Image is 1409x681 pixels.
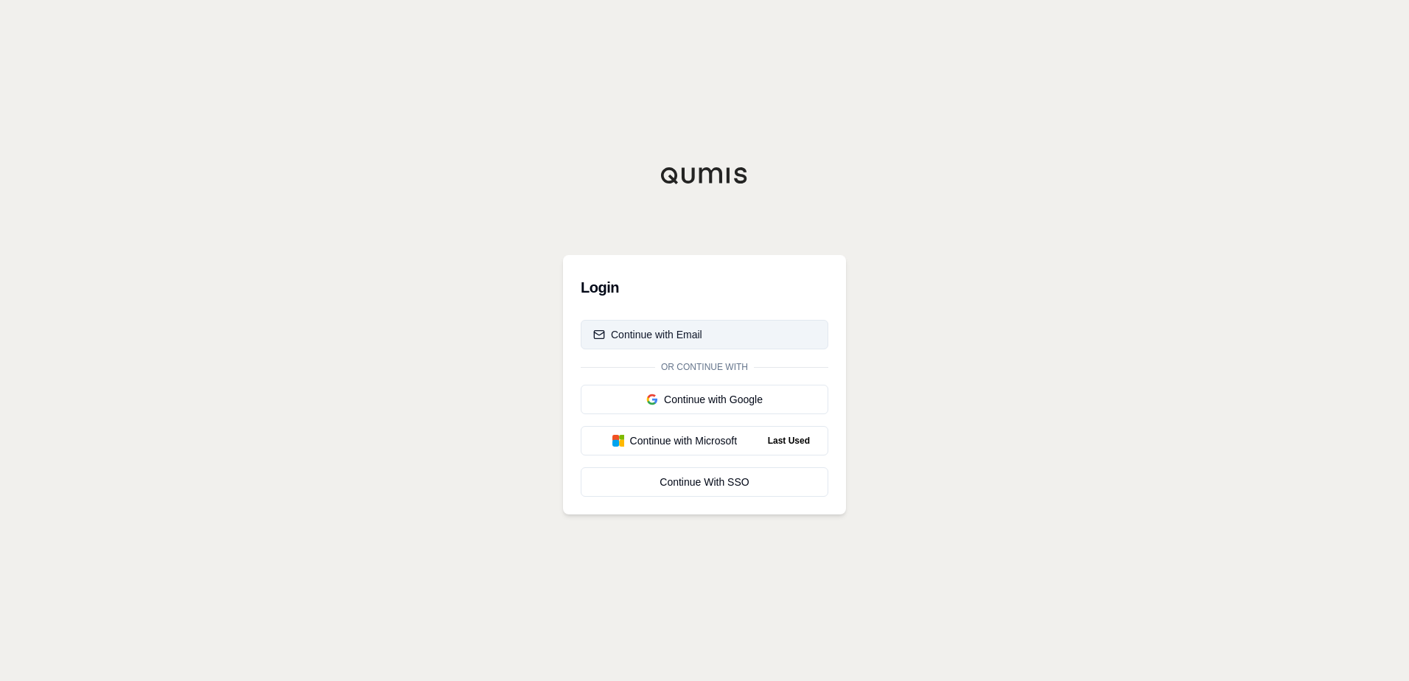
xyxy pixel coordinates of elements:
a: Continue With SSO [581,467,828,497]
h3: Login [581,273,828,302]
span: Or continue with [655,361,754,373]
img: Qumis [660,167,749,184]
span: Last Used [762,432,816,450]
button: Continue with Email [581,320,828,349]
button: Continue with MicrosoftLast Used [581,426,828,455]
button: Continue with Google [581,385,828,414]
div: Continue With SSO [593,475,816,489]
div: Continue with Microsoft [593,433,756,448]
div: Continue with Email [593,327,702,342]
div: Continue with Google [593,392,816,407]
